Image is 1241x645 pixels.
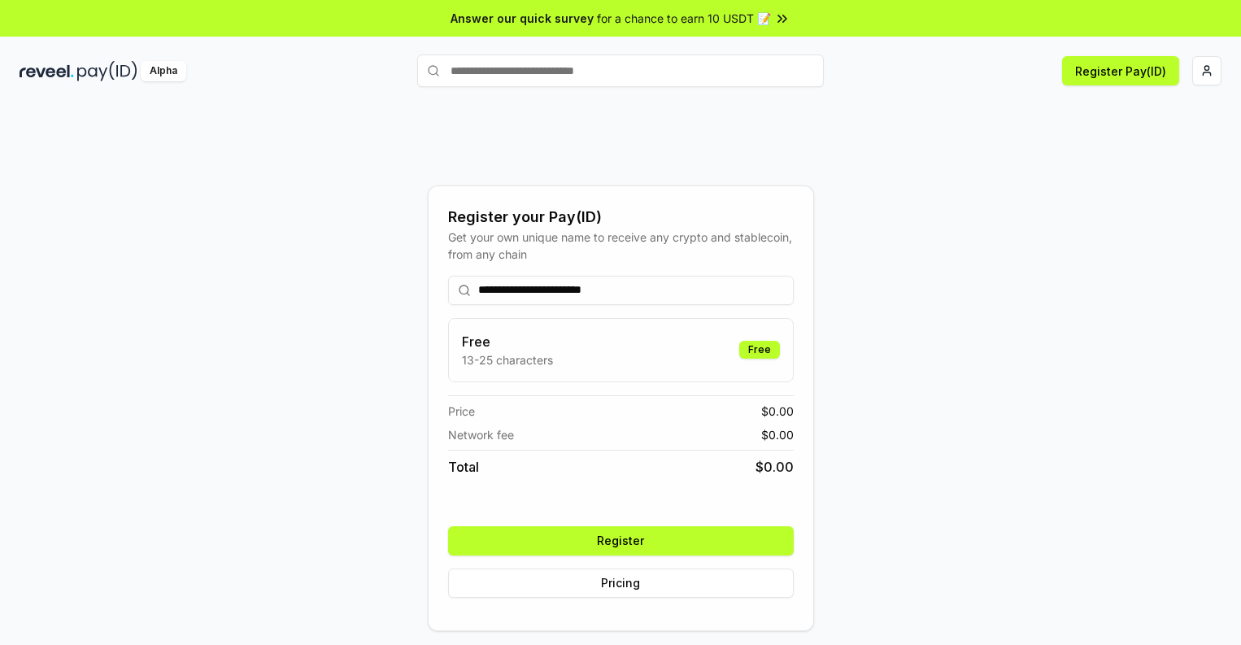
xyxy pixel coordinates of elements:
[448,426,514,443] span: Network fee
[448,206,794,229] div: Register your Pay(ID)
[462,351,553,368] p: 13-25 characters
[20,61,74,81] img: reveel_dark
[141,61,186,81] div: Alpha
[77,61,137,81] img: pay_id
[448,229,794,263] div: Get your own unique name to receive any crypto and stablecoin, from any chain
[448,403,475,420] span: Price
[761,403,794,420] span: $ 0.00
[448,457,479,477] span: Total
[761,426,794,443] span: $ 0.00
[448,526,794,556] button: Register
[755,457,794,477] span: $ 0.00
[1062,56,1179,85] button: Register Pay(ID)
[448,569,794,598] button: Pricing
[597,10,771,27] span: for a chance to earn 10 USDT 📝
[451,10,594,27] span: Answer our quick survey
[462,332,553,351] h3: Free
[739,341,780,359] div: Free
